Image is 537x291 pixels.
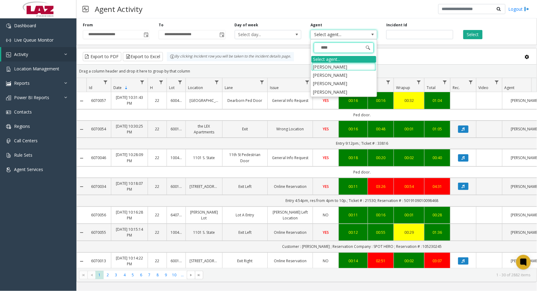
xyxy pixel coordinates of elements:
[372,184,390,189] div: 03:26
[6,95,11,100] img: 'icon'
[171,212,182,218] a: 640777
[14,95,49,100] span: Power BI Reports
[189,155,219,161] a: 1101 S. State
[171,126,182,132] a: 600168
[219,30,225,39] span: Toggle popup
[90,229,107,235] a: 6070055
[153,271,162,279] span: Page 8
[493,78,501,86] a: Video Filter Menu
[14,109,32,115] span: Contacts
[311,56,376,63] div: Select agent...
[6,81,11,86] img: 'icon'
[323,98,329,103] span: YES
[189,184,219,189] a: [STREET_ADDRESS]
[171,229,182,235] a: 100444
[188,85,203,90] span: Location
[428,98,447,103] a: 01:04
[372,258,390,264] div: 02:51
[428,229,447,235] a: 01:36
[90,184,107,189] a: 6070034
[14,138,38,144] span: Call Centers
[77,156,86,161] a: Collapse Details
[189,98,219,103] a: [GEOGRAPHIC_DATA]
[311,88,376,96] li: [PERSON_NAME]
[398,212,421,218] a: 00:01
[311,79,376,88] li: [PERSON_NAME]
[142,30,149,39] span: Toggle popup
[398,258,421,264] div: 00:02
[372,212,390,218] a: 00:16
[77,99,86,103] a: Collapse Details
[226,126,264,132] a: Exit
[524,6,529,12] img: logout
[152,98,163,103] a: 22
[271,258,309,264] a: Online Reservation
[171,155,182,161] a: 100444
[372,155,390,161] a: 00:20
[213,78,221,86] a: Location Filter Menu
[398,184,421,189] div: 00:54
[14,152,32,158] span: Rule Sets
[323,155,329,160] span: YES
[428,155,447,161] a: 00:40
[83,2,89,17] img: pageIcon
[152,126,163,132] a: 22
[124,85,129,90] span: Sortable
[235,30,288,39] span: Select day...
[14,123,30,129] span: Regions
[226,229,264,235] a: Exit Left
[398,98,421,103] a: 00:32
[115,152,144,163] a: [DATE] 10:28:09 PM
[428,126,447,132] div: 01:05
[90,155,107,161] a: 6070046
[343,212,364,218] a: 00:11
[415,78,423,86] a: Wrapup Filter Menu
[170,271,178,279] span: Page 10
[270,85,279,90] span: Issue
[372,98,390,103] a: 00:16
[343,184,364,189] a: 00:11
[115,181,144,192] a: [DATE] 10:18:07 PM
[6,38,11,43] img: 'icon'
[428,258,447,264] div: 03:07
[167,52,294,61] div: By clicking Incident row you will be taken to the incident details page.
[195,271,203,279] span: Go to the last page
[90,258,107,264] a: 6070013
[6,153,11,158] img: 'icon'
[428,212,447,218] a: 00:28
[505,85,515,90] span: Agent
[463,30,483,39] button: Select
[138,78,146,86] a: Date Filter Menu
[271,229,309,235] a: Online Reservation
[115,123,144,135] a: [DATE] 10:30:25 PM
[90,126,107,132] a: 6070054
[427,85,436,90] span: Total
[226,212,264,218] a: Lot A Entry
[169,85,175,90] span: Lot
[152,229,163,235] a: 22
[311,71,376,79] li: [PERSON_NAME]
[398,155,421,161] div: 00:02
[145,271,153,279] span: Page 7
[115,226,144,238] a: [DATE] 10:15:14 PM
[6,167,11,172] img: 'icon'
[396,85,410,90] span: Wrapup
[235,22,259,28] label: Day of week
[372,229,390,235] div: 00:55
[317,98,335,103] a: YES
[152,258,163,264] a: 22
[343,155,364,161] a: 00:18
[509,6,529,12] a: Logout
[317,229,335,235] a: YES
[189,273,193,278] span: Go to the next page
[271,126,309,132] a: Wrong Location
[225,85,233,90] span: Lane
[226,152,264,163] a: 11th St Pedestrian Door
[398,126,421,132] a: 00:01
[77,78,537,268] div: Data table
